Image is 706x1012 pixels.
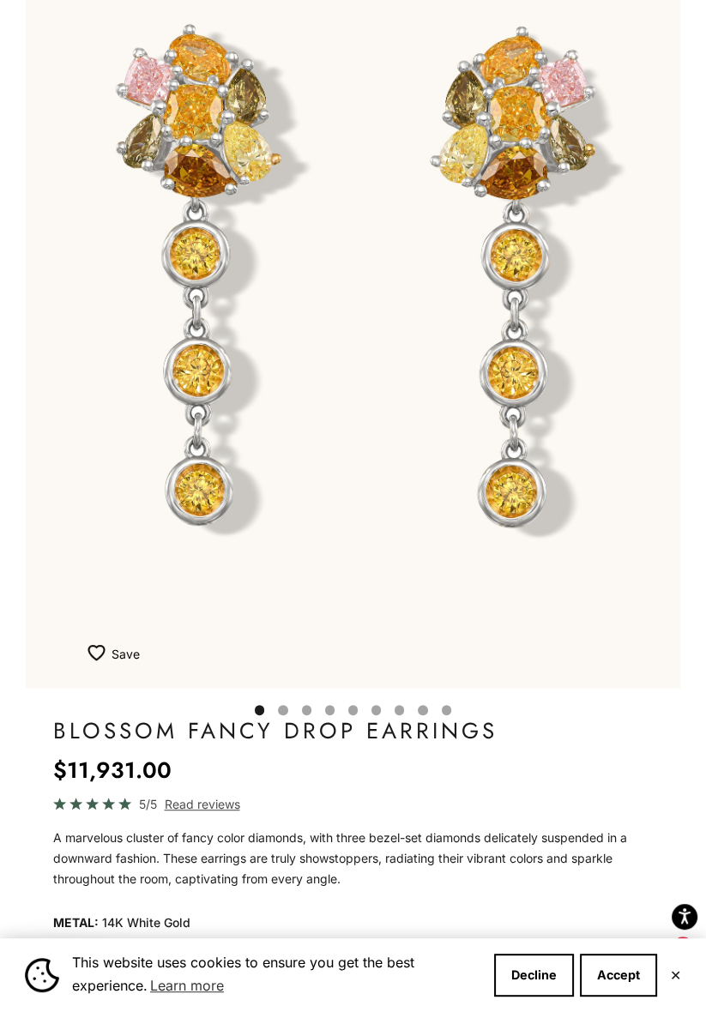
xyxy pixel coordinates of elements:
a: 5/5 Read reviews [53,794,654,814]
legend: Metal: [53,910,99,936]
a: Learn more [148,973,226,998]
span: Read reviews [164,794,239,814]
button: Close [670,970,681,980]
variant-option-value: 14K White Gold [102,910,190,936]
sale-price: $11,931.00 [53,753,172,787]
img: Cookie banner [25,958,59,992]
p: A marvelous cluster of fancy color diamonds, with three bezel-set diamonds delicately suspended i... [53,828,654,889]
span: 5/5 [139,794,157,814]
img: wishlist [87,644,112,661]
button: Add to Wishlist [87,636,140,671]
button: Decline [494,954,574,997]
span: This website uses cookies to ensure you get the best experience. [72,952,480,998]
button: Accept [580,954,657,997]
h1: Blossom Fancy Drop Earrings [53,715,654,746]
